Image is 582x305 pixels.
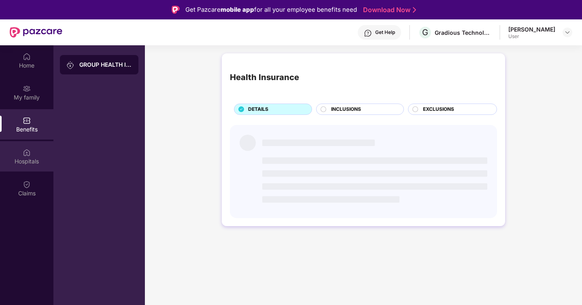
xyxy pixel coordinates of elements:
img: svg+xml;base64,PHN2ZyBpZD0iSG9zcGl0YWxzIiB4bWxucz0iaHR0cDovL3d3dy53My5vcmcvMjAwMC9zdmciIHdpZHRoPS... [23,148,31,157]
span: EXCLUSIONS [423,106,454,113]
div: Gradious Technologies Private Limited [435,29,491,36]
img: svg+xml;base64,PHN2ZyB3aWR0aD0iMjAiIGhlaWdodD0iMjAiIHZpZXdCb3g9IjAgMCAyMCAyMCIgZmlsbD0ibm9uZSIgeG... [66,61,74,69]
div: Get Pazcare for all your employee benefits need [185,5,357,15]
img: Stroke [413,6,416,14]
img: svg+xml;base64,PHN2ZyBpZD0iQ2xhaW0iIHhtbG5zPSJodHRwOi8vd3d3LnczLm9yZy8yMDAwL3N2ZyIgd2lkdGg9IjIwIi... [23,180,31,189]
a: Download Now [363,6,414,14]
span: G [422,28,428,37]
div: User [508,33,555,40]
span: INCLUSIONS [331,106,361,113]
img: svg+xml;base64,PHN2ZyBpZD0iSGVscC0zMngzMiIgeG1sbnM9Imh0dHA6Ly93d3cudzMub3JnLzIwMDAvc3ZnIiB3aWR0aD... [364,29,372,37]
img: svg+xml;base64,PHN2ZyB3aWR0aD0iMjAiIGhlaWdodD0iMjAiIHZpZXdCb3g9IjAgMCAyMCAyMCIgZmlsbD0ibm9uZSIgeG... [23,85,31,93]
strong: mobile app [221,6,254,13]
span: DETAILS [248,106,268,113]
img: New Pazcare Logo [10,27,62,38]
img: svg+xml;base64,PHN2ZyBpZD0iSG9tZSIgeG1sbnM9Imh0dHA6Ly93d3cudzMub3JnLzIwMDAvc3ZnIiB3aWR0aD0iMjAiIG... [23,53,31,61]
div: Get Help [375,29,395,36]
div: [PERSON_NAME] [508,25,555,33]
div: GROUP HEALTH INSURANCE [79,61,132,69]
div: Health Insurance [230,71,299,84]
img: svg+xml;base64,PHN2ZyBpZD0iQmVuZWZpdHMiIHhtbG5zPSJodHRwOi8vd3d3LnczLm9yZy8yMDAwL3N2ZyIgd2lkdGg9Ij... [23,116,31,125]
img: Logo [172,6,180,14]
img: svg+xml;base64,PHN2ZyBpZD0iRHJvcGRvd24tMzJ4MzIiIHhtbG5zPSJodHRwOi8vd3d3LnczLm9yZy8yMDAwL3N2ZyIgd2... [564,29,571,36]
